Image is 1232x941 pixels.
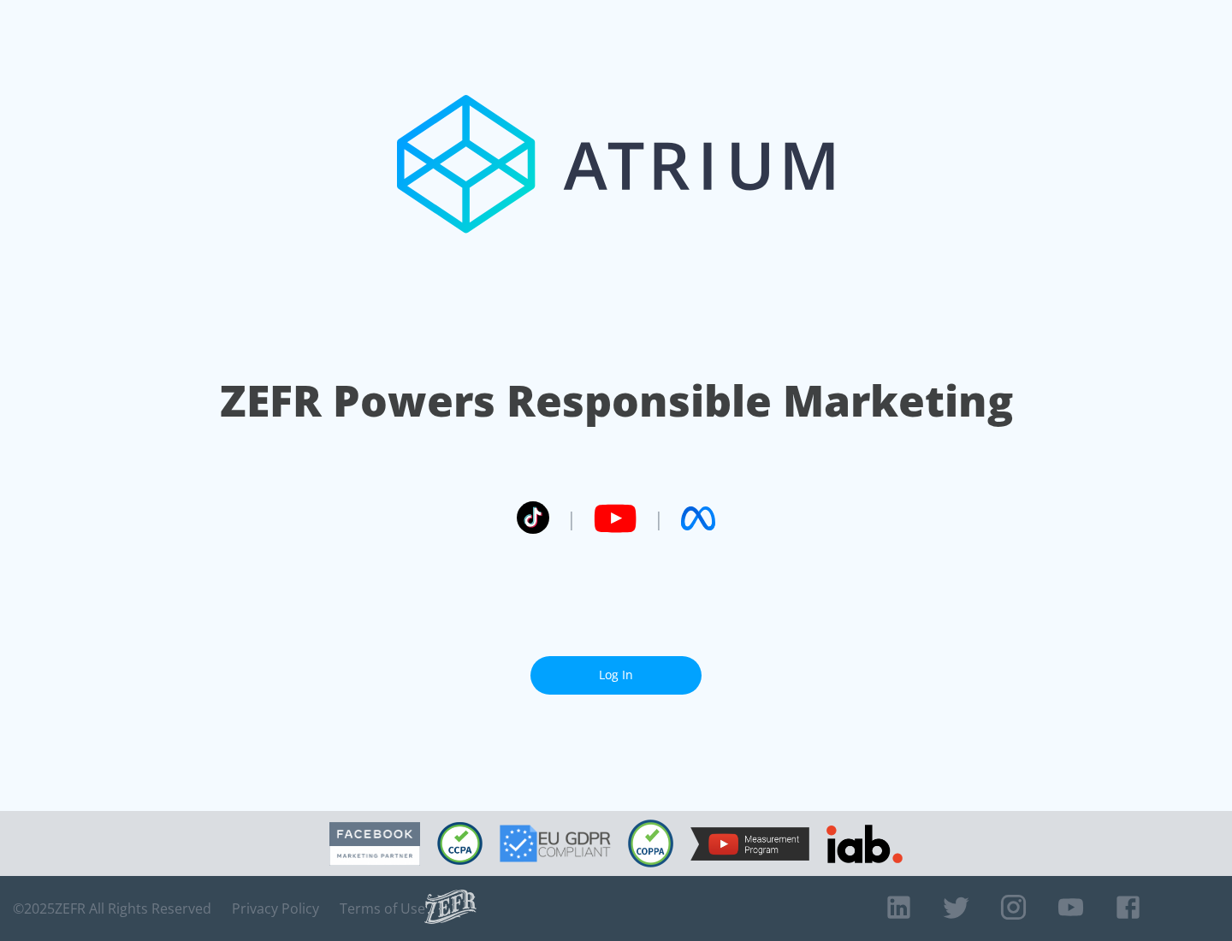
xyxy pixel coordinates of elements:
img: CCPA Compliant [437,822,483,865]
img: Facebook Marketing Partner [329,822,420,866]
img: COPPA Compliant [628,820,673,867]
img: IAB [826,825,903,863]
span: | [654,506,664,531]
a: Privacy Policy [232,900,319,917]
span: © 2025 ZEFR All Rights Reserved [13,900,211,917]
h1: ZEFR Powers Responsible Marketing [220,371,1013,430]
img: GDPR Compliant [500,825,611,862]
span: | [566,506,577,531]
a: Log In [530,656,702,695]
img: YouTube Measurement Program [690,827,809,861]
a: Terms of Use [340,900,425,917]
